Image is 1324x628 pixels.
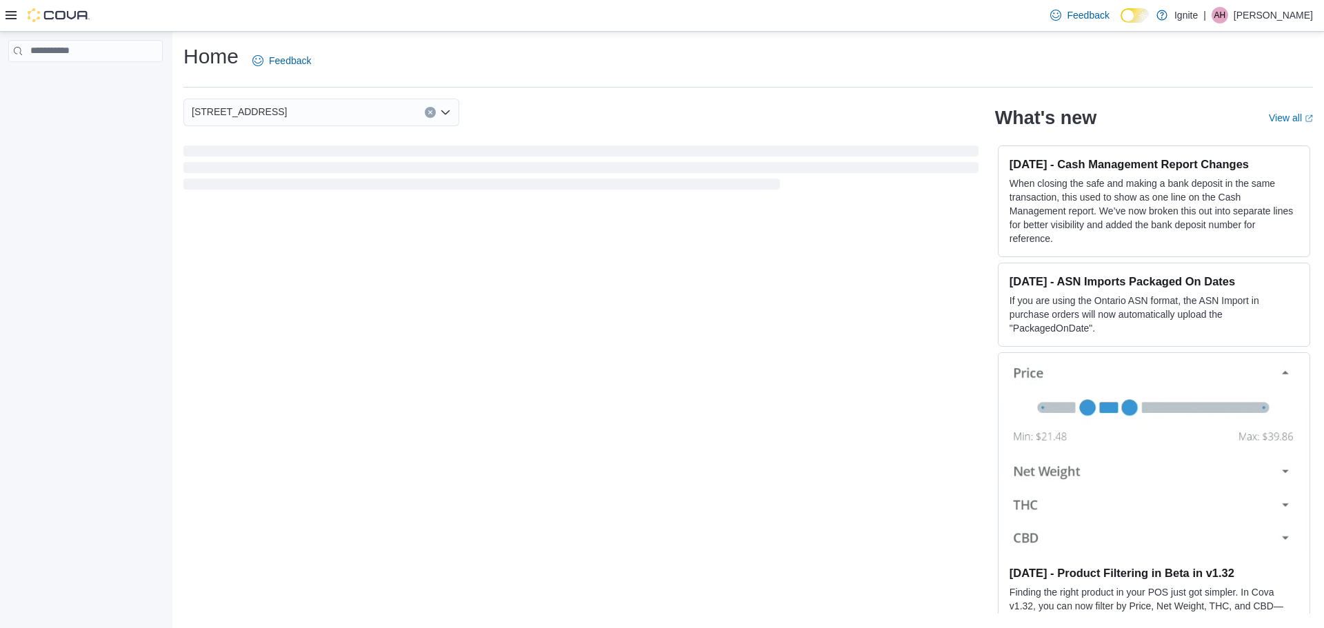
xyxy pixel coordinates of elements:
p: Ignite [1174,7,1198,23]
span: Feedback [269,54,311,68]
a: Feedback [1045,1,1114,29]
p: [PERSON_NAME] [1234,7,1313,23]
p: When closing the safe and making a bank deposit in the same transaction, this used to show as one... [1010,176,1298,245]
svg: External link [1305,114,1313,123]
h3: [DATE] - ASN Imports Packaged On Dates [1010,274,1298,288]
nav: Complex example [8,65,163,98]
p: If you are using the Ontario ASN format, the ASN Import in purchase orders will now automatically... [1010,294,1298,335]
h3: [DATE] - Cash Management Report Changes [1010,157,1298,171]
img: Cova [28,8,90,22]
span: Loading [183,148,979,192]
a: View allExternal link [1269,112,1313,123]
span: AH [1214,7,1226,23]
div: Amanda Hedrick [1212,7,1228,23]
a: Feedback [247,47,317,74]
button: Open list of options [440,107,451,118]
button: Clear input [425,107,436,118]
input: Dark Mode [1121,8,1150,23]
h3: [DATE] - Product Filtering in Beta in v1.32 [1010,566,1298,580]
h2: What's new [995,107,1096,129]
span: Feedback [1067,8,1109,22]
span: [STREET_ADDRESS] [192,103,287,120]
h1: Home [183,43,239,70]
p: | [1203,7,1206,23]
